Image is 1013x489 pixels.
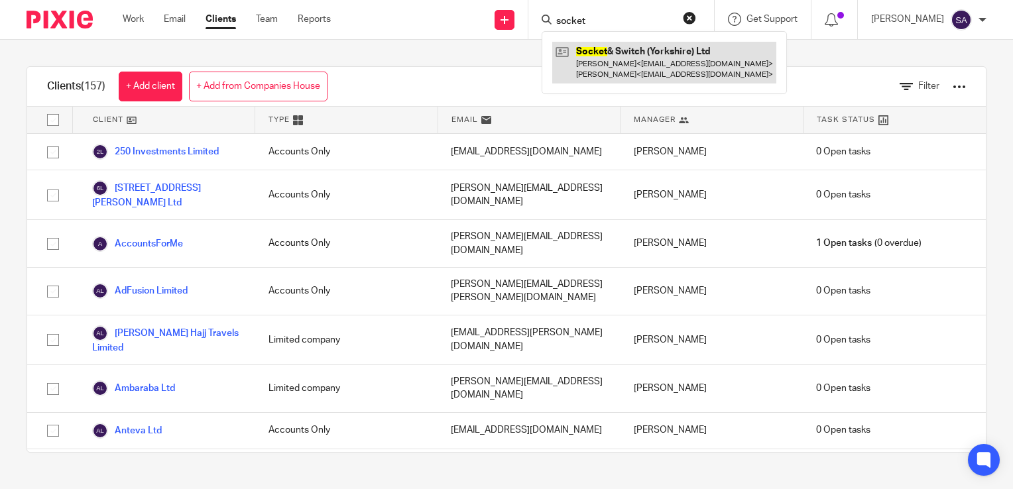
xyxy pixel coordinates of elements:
[255,365,438,412] div: Limited company
[92,236,183,252] a: AccountsForMe
[817,114,875,125] span: Task Status
[621,268,804,315] div: [PERSON_NAME]
[438,413,621,449] div: [EMAIL_ADDRESS][DOMAIN_NAME]
[256,13,278,26] a: Team
[555,16,674,28] input: Search
[438,134,621,170] div: [EMAIL_ADDRESS][DOMAIN_NAME]
[92,423,162,439] a: Anteva Ltd
[746,15,798,24] span: Get Support
[438,220,621,267] div: [PERSON_NAME][EMAIL_ADDRESS][DOMAIN_NAME]
[255,449,438,485] div: Limited company
[816,333,870,347] span: 0 Open tasks
[255,134,438,170] div: Accounts Only
[189,72,328,101] a: + Add from Companies House
[451,114,478,125] span: Email
[92,325,108,341] img: svg%3E
[621,220,804,267] div: [PERSON_NAME]
[92,236,108,252] img: svg%3E
[438,170,621,219] div: [PERSON_NAME][EMAIL_ADDRESS][DOMAIN_NAME]
[816,382,870,395] span: 0 Open tasks
[92,283,188,299] a: AdFusion Limited
[164,13,186,26] a: Email
[621,134,804,170] div: [PERSON_NAME]
[268,114,290,125] span: Type
[92,380,108,396] img: svg%3E
[47,80,105,93] h1: Clients
[92,180,242,209] a: [STREET_ADDRESS][PERSON_NAME] Ltd
[255,220,438,267] div: Accounts Only
[816,423,870,437] span: 0 Open tasks
[621,365,804,412] div: [PERSON_NAME]
[816,284,870,298] span: 0 Open tasks
[40,107,66,133] input: Select all
[92,380,175,396] a: Ambaraba Ltd
[621,315,804,364] div: [PERSON_NAME]
[27,11,93,28] img: Pixie
[621,170,804,219] div: [PERSON_NAME]
[92,423,108,439] img: svg%3E
[634,114,676,125] span: Manager
[621,449,804,485] div: [PERSON_NAME]
[255,268,438,315] div: Accounts Only
[255,413,438,449] div: Accounts Only
[918,81,939,91] span: Filter
[951,9,972,30] img: svg%3E
[438,315,621,364] div: [EMAIL_ADDRESS][PERSON_NAME][DOMAIN_NAME]
[81,81,105,91] span: (157)
[816,188,870,201] span: 0 Open tasks
[93,114,123,125] span: Client
[206,13,236,26] a: Clients
[816,237,872,250] span: 1 Open tasks
[621,413,804,449] div: [PERSON_NAME]
[683,11,696,25] button: Clear
[871,13,944,26] p: [PERSON_NAME]
[298,13,331,26] a: Reports
[92,325,242,354] a: [PERSON_NAME] Hajj Travels Limited
[438,365,621,412] div: [PERSON_NAME][EMAIL_ADDRESS][DOMAIN_NAME]
[92,144,219,160] a: 250 Investments Limited
[92,283,108,299] img: svg%3E
[92,144,108,160] img: svg%3E
[816,237,921,250] span: (0 overdue)
[438,268,621,315] div: [PERSON_NAME][EMAIL_ADDRESS][PERSON_NAME][DOMAIN_NAME]
[255,170,438,219] div: Accounts Only
[255,315,438,364] div: Limited company
[92,180,108,196] img: svg%3E
[438,449,621,485] div: [EMAIL_ADDRESS][DOMAIN_NAME]
[119,72,182,101] a: + Add client
[123,13,144,26] a: Work
[816,145,870,158] span: 0 Open tasks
